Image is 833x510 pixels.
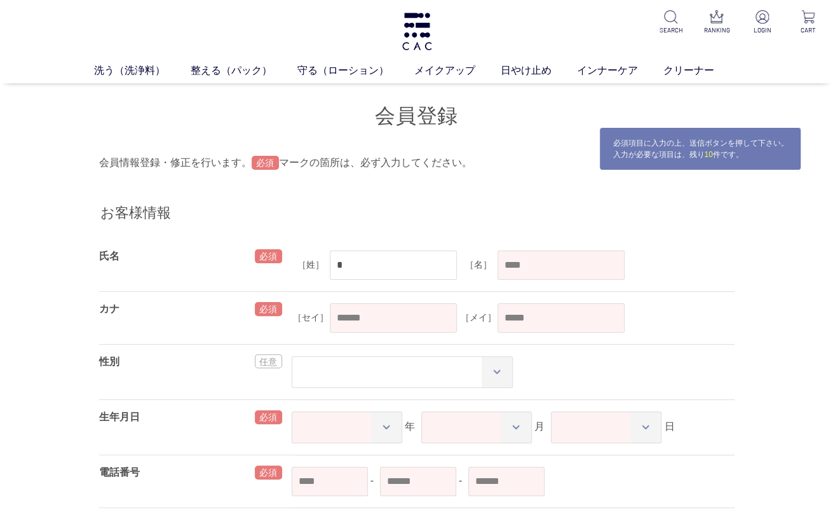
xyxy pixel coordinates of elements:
p: RANKING [702,25,731,35]
a: メイクアップ [414,63,501,78]
a: 日やけ止め [501,63,577,78]
p: SEARCH [656,25,686,35]
div: 必須項目に入力の上、送信ボタンを押して下さい。 入力が必要な項目は、残り 件です。 [599,127,801,170]
label: カナ [99,303,119,314]
label: 性別 [99,356,119,367]
label: ［姓］ [292,259,330,272]
a: インナーケア [577,63,663,78]
a: LOGIN [748,10,777,35]
span: 年 月 日 [292,421,675,432]
a: 整える（パック） [191,63,297,78]
label: ［セイ］ [292,312,330,324]
p: 会員情報登録・修正を行います。 マークの箇所は、必ず入力してください。 [99,155,735,170]
a: RANKING [702,10,731,35]
p: CART [794,25,823,35]
label: 電話番号 [99,467,140,478]
label: 氏名 [99,251,119,261]
a: 守る（ローション） [297,63,414,78]
label: 生年月日 [99,411,140,422]
a: 洗う（洗浄料） [94,63,191,78]
img: logo [400,13,433,50]
label: ［名］ [459,259,498,272]
a: クリーナー [663,63,740,78]
p: お客様情報 [99,202,735,226]
label: ［メイ］ [459,312,498,324]
a: CART [794,10,823,35]
span: 10 [704,150,712,159]
h1: 会員登録 [99,102,735,130]
a: SEARCH [656,10,686,35]
span: - - [292,475,548,486]
p: LOGIN [748,25,777,35]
